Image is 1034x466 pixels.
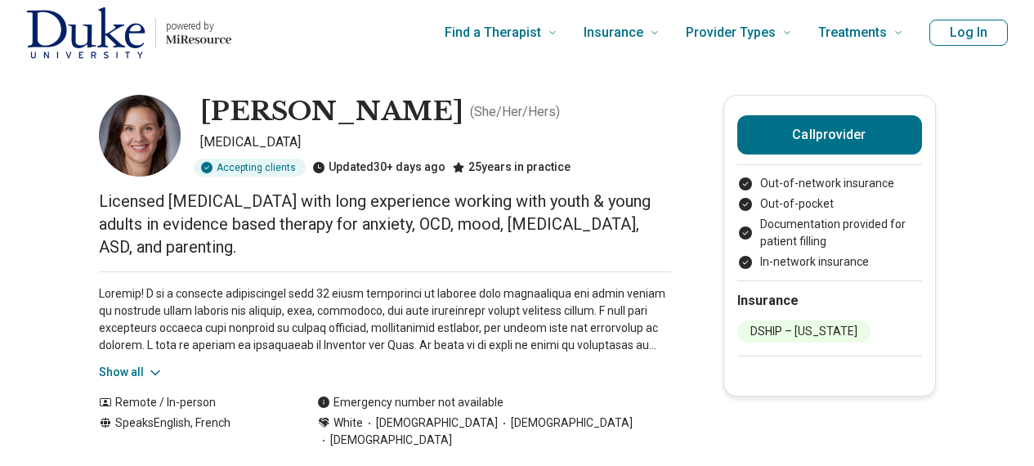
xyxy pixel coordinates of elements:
[99,190,671,258] p: Licensed [MEDICAL_DATA] with long experience working with youth & young adults in evidence based ...
[737,291,922,311] h2: Insurance
[818,21,887,44] span: Treatments
[99,364,163,381] button: Show all
[200,132,671,152] p: [MEDICAL_DATA]
[737,195,922,213] li: Out-of-pocket
[317,432,452,449] span: [DEMOGRAPHIC_DATA]
[498,414,633,432] span: [DEMOGRAPHIC_DATA]
[737,115,922,155] button: Callprovider
[99,414,284,449] div: Speaks English, French
[194,159,306,177] div: Accepting clients
[929,20,1008,46] button: Log In
[99,394,284,411] div: Remote / In-person
[737,253,922,271] li: In-network insurance
[470,102,560,122] p: ( She/Her/Hers )
[26,7,231,59] a: Home page
[737,175,922,271] ul: Payment options
[737,175,922,192] li: Out-of-network insurance
[584,21,643,44] span: Insurance
[737,320,871,343] li: DSHIP – [US_STATE]
[737,216,922,250] li: Documentation provided for patient filling
[686,21,776,44] span: Provider Types
[333,414,363,432] span: White
[166,20,231,33] p: powered by
[452,159,571,177] div: 25 years in practice
[200,95,463,129] h1: [PERSON_NAME]
[99,285,671,354] p: Loremip! D si a consecte adipiscingel sedd 32 eiusm temporinci ut laboree dolo magnaaliqua eni ad...
[99,95,181,177] img: Miriam Ehrensaft, Psychologist
[312,159,445,177] div: Updated 30+ days ago
[445,21,541,44] span: Find a Therapist
[363,414,498,432] span: [DEMOGRAPHIC_DATA]
[317,394,504,411] div: Emergency number not available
